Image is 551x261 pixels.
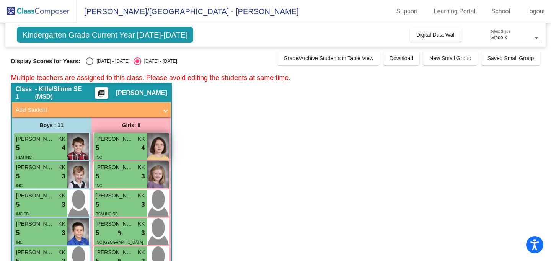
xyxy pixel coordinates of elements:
[58,220,65,228] span: KK
[58,163,65,171] span: KK
[520,5,551,18] a: Logout
[96,163,134,171] span: [PERSON_NAME]
[96,135,134,143] span: [PERSON_NAME]
[390,55,413,61] span: Download
[58,248,65,256] span: KK
[77,5,298,18] span: [PERSON_NAME]/[GEOGRAPHIC_DATA] - [PERSON_NAME]
[481,51,540,65] button: Saved Small Group
[93,58,129,65] div: [DATE] - [DATE]
[141,171,145,181] span: 3
[138,192,145,200] span: KK
[138,135,145,143] span: KK
[91,117,171,133] div: Girls: 8
[284,55,373,61] span: Grade/Archive Students in Table View
[428,5,482,18] a: Learning Portal
[16,106,158,114] mat-panel-title: Add Student
[141,58,177,65] div: [DATE] - [DATE]
[16,212,29,216] span: INC SB
[487,55,534,61] span: Saved Small Group
[16,155,32,160] span: HLM INC
[96,143,99,153] span: 5
[383,51,419,65] button: Download
[16,171,20,181] span: 5
[62,200,65,210] span: 3
[429,55,471,61] span: New Small Group
[12,102,171,117] mat-expansion-panel-header: Add Student
[96,228,99,238] span: 5
[141,143,145,153] span: 4
[16,200,20,210] span: 5
[16,248,54,256] span: [PERSON_NAME]
[16,192,54,200] span: [PERSON_NAME]
[423,51,478,65] button: New Small Group
[62,171,65,181] span: 3
[58,135,65,143] span: KK
[62,143,65,153] span: 4
[16,143,20,153] span: 5
[96,220,134,228] span: [PERSON_NAME]
[96,192,134,200] span: [PERSON_NAME]
[141,228,145,238] span: 3
[16,240,23,245] span: INC
[11,58,80,65] span: Display Scores for Years:
[390,5,424,18] a: Support
[138,220,145,228] span: KK
[16,220,54,228] span: [PERSON_NAME]
[138,248,145,256] span: KK
[16,135,54,143] span: [PERSON_NAME]
[62,228,65,238] span: 3
[95,87,108,99] button: Print Students Details
[12,117,91,133] div: Boys : 11
[96,200,99,210] span: 5
[96,240,143,245] span: INC [GEOGRAPHIC_DATA]
[96,184,102,188] span: INC
[35,85,95,101] span: - Kille/Slimm SE (MSD)
[141,200,145,210] span: 3
[96,171,99,181] span: 5
[410,28,462,42] button: Digital Data Wall
[96,212,118,216] span: BSM INC SB
[17,27,194,43] span: Kindergarten Grade Current Year [DATE]-[DATE]
[277,51,380,65] button: Grade/Archive Students in Table View
[138,163,145,171] span: KK
[116,89,167,97] span: [PERSON_NAME]
[96,248,134,256] span: [PERSON_NAME]
[16,228,20,238] span: 5
[16,184,23,188] span: INC
[16,85,35,101] span: Class 1
[96,155,102,160] span: INC
[16,163,54,171] span: [PERSON_NAME]
[86,57,177,65] mat-radio-group: Select an option
[97,90,106,100] mat-icon: picture_as_pdf
[58,192,65,200] span: KK
[485,5,516,18] a: School
[11,74,290,82] span: Multiple teachers are assigned to this class. Please avoid editing the students at same time.
[490,35,507,40] span: Grade K
[416,32,456,38] span: Digital Data Wall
